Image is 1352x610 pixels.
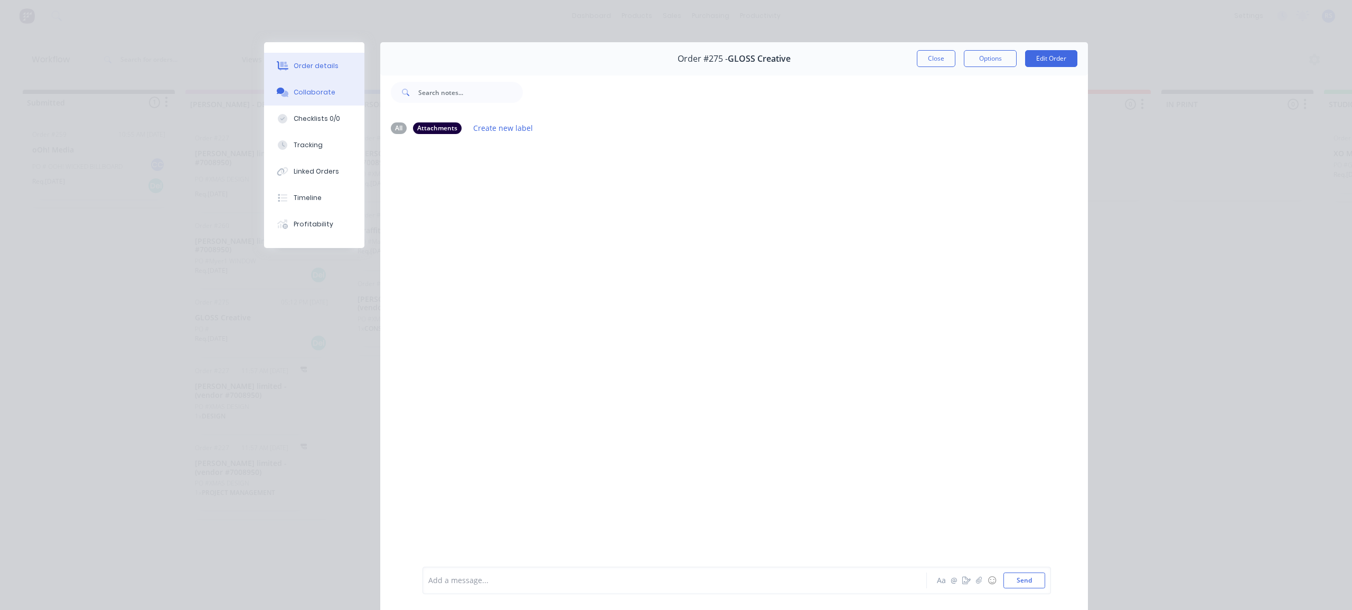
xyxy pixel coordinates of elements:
[1025,50,1077,67] button: Edit Order
[678,54,728,64] span: Order #275 -
[294,193,322,203] div: Timeline
[294,220,333,229] div: Profitability
[468,121,539,135] button: Create new label
[264,185,364,211] button: Timeline
[935,574,947,587] button: Aa
[264,132,364,158] button: Tracking
[728,54,791,64] span: GLOSS Creative
[418,82,523,103] input: Search notes...
[264,158,364,185] button: Linked Orders
[1003,573,1045,588] button: Send
[294,167,339,176] div: Linked Orders
[413,122,462,134] div: Attachments
[264,106,364,132] button: Checklists 0/0
[947,574,960,587] button: @
[264,79,364,106] button: Collaborate
[294,61,339,71] div: Order details
[264,211,364,237] button: Profitability
[294,114,340,123] div: Checklists 0/0
[985,574,998,587] button: ☺
[917,50,955,67] button: Close
[294,88,335,97] div: Collaborate
[391,122,407,134] div: All
[264,53,364,79] button: Order details
[964,50,1017,67] button: Options
[294,140,323,150] div: Tracking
